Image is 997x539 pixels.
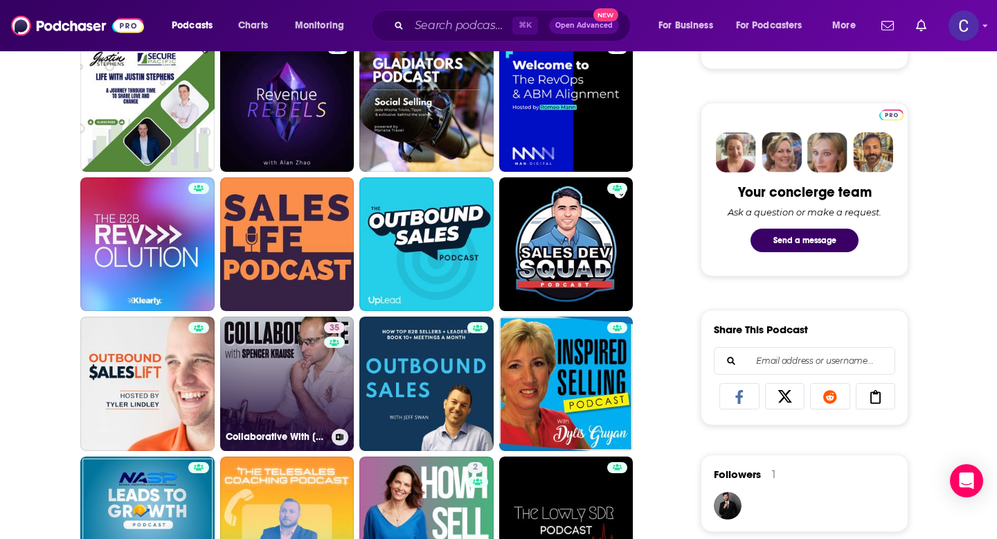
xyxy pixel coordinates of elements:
[593,8,618,21] span: New
[172,16,213,35] span: Podcasts
[762,132,802,173] img: Barbara Profile
[409,15,512,37] input: Search podcasts, credits, & more...
[950,464,983,497] div: Open Intercom Messenger
[853,132,893,173] img: Jon Profile
[949,10,979,41] button: Show profile menu
[714,347,895,375] div: Search followers
[658,16,713,35] span: For Business
[879,109,904,121] img: Podchaser Pro
[807,132,847,173] img: Jules Profile
[229,15,276,37] a: Charts
[728,206,881,218] div: Ask a question or make a request.
[555,22,613,29] span: Open Advanced
[330,321,339,335] span: 35
[949,10,979,41] span: Logged in as publicityxxtina
[823,15,873,37] button: open menu
[876,14,899,37] a: Show notifications dropdown
[226,431,326,443] h3: Collaborative With [PERSON_NAME]
[879,107,904,121] a: Pro website
[910,14,932,37] a: Show notifications dropdown
[751,229,859,252] button: Send a message
[716,132,756,173] img: Sydney Profile
[810,383,850,409] a: Share on Reddit
[714,323,808,336] h3: Share This Podcast
[856,383,896,409] a: Copy Link
[295,16,344,35] span: Monitoring
[549,17,619,34] button: Open AdvancedNew
[765,383,805,409] a: Share on X/Twitter
[738,184,872,201] div: Your concierge team
[832,16,856,35] span: More
[714,492,742,520] img: JohirMia
[238,16,268,35] span: Charts
[727,15,823,37] button: open menu
[80,37,215,172] a: 0
[473,461,478,475] span: 2
[714,468,761,481] span: Followers
[467,462,483,473] a: 2
[736,16,802,35] span: For Podcasters
[512,17,538,35] span: ⌘ K
[384,10,644,42] div: Search podcasts, credits, & more...
[719,383,760,409] a: Share on Facebook
[726,348,883,374] input: Email address or username...
[11,12,144,39] img: Podchaser - Follow, Share and Rate Podcasts
[772,468,775,481] div: 1
[220,317,354,451] a: 35Collaborative With [PERSON_NAME]
[324,322,345,333] a: 35
[949,10,979,41] img: User Profile
[649,15,730,37] button: open menu
[162,15,231,37] button: open menu
[285,15,362,37] button: open menu
[201,43,209,166] div: 0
